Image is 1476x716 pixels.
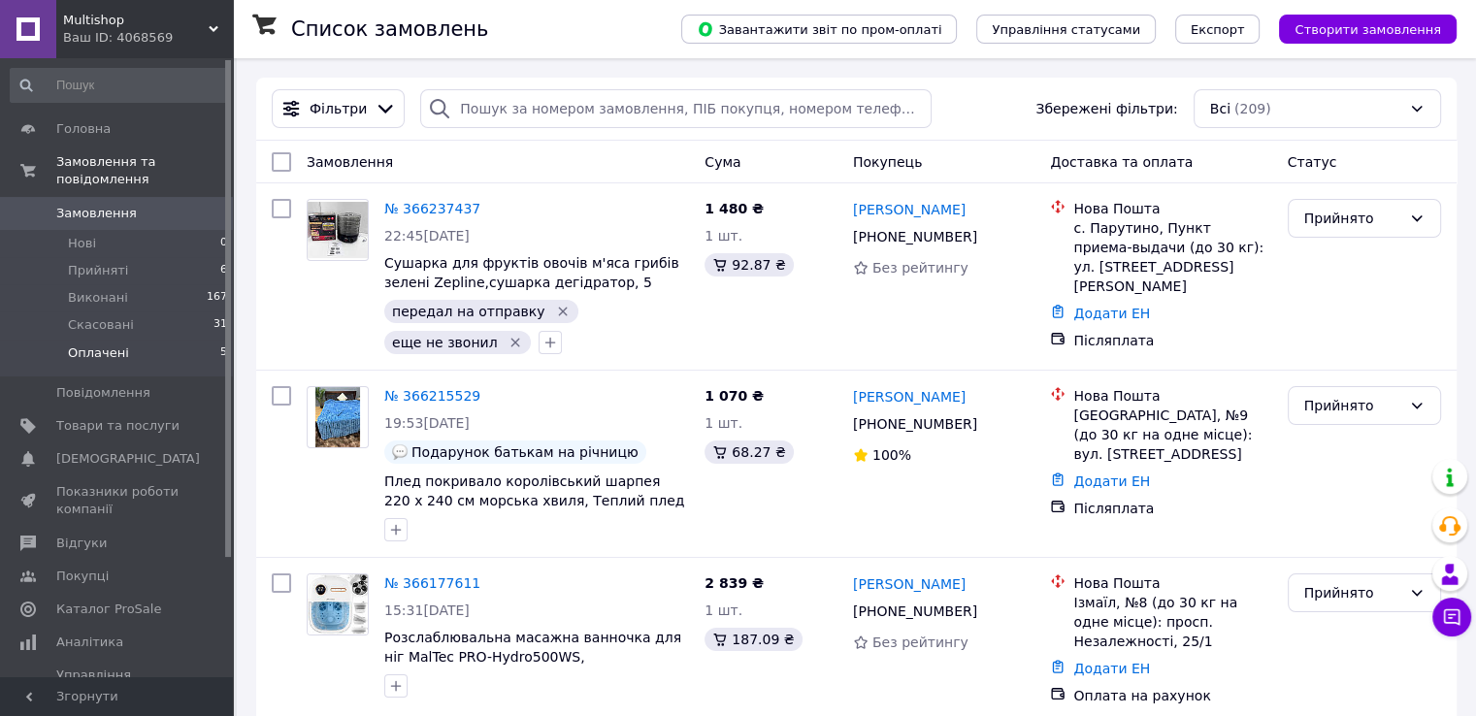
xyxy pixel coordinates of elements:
[705,628,802,651] div: 187.09 ₴
[56,417,180,435] span: Товари та послуги
[307,386,369,448] a: Фото товару
[853,387,966,407] a: [PERSON_NAME]
[56,205,137,222] span: Замовлення
[56,568,109,585] span: Покупці
[1050,154,1193,170] span: Доставка та оплата
[1288,154,1337,170] span: Статус
[1073,218,1271,296] div: с. Парутино, Пункт приема-выдачи (до 30 кг): ул. [STREET_ADDRESS][PERSON_NAME]
[56,384,150,402] span: Повідомлення
[411,444,639,460] span: Подарунок батькам на річницю
[705,388,764,404] span: 1 070 ₴
[1073,331,1271,350] div: Післяплата
[56,535,107,552] span: Відгуки
[315,387,361,447] img: Фото товару
[68,235,96,252] span: Нові
[1260,20,1457,36] a: Створити замовлення
[307,573,369,635] a: Фото товару
[1175,15,1261,44] button: Експорт
[310,99,367,118] span: Фільтри
[56,450,200,468] span: [DEMOGRAPHIC_DATA]
[10,68,229,103] input: Пошук
[56,483,180,518] span: Показники роботи компанії
[308,202,368,257] img: Фото товару
[291,17,488,41] h1: Список замовлень
[220,262,227,279] span: 6
[992,22,1140,37] span: Управління статусами
[849,223,981,250] div: [PHONE_NUMBER]
[705,154,740,170] span: Cума
[872,447,911,463] span: 100%
[1073,473,1150,489] a: Додати ЕН
[508,335,523,350] svg: Видалити мітку
[56,153,233,188] span: Замовлення та повідомлення
[56,634,123,651] span: Аналітика
[1073,593,1271,651] div: Ізмаїл, №8 (до 30 кг на одне місце): просп. Незалежності, 25/1
[853,574,966,594] a: [PERSON_NAME]
[68,262,128,279] span: Прийняті
[220,235,227,252] span: 0
[849,598,981,625] div: [PHONE_NUMBER]
[307,199,369,261] a: Фото товару
[705,440,793,464] div: 68.27 ₴
[308,574,368,634] img: Фото товару
[1073,199,1271,218] div: Нова Пошта
[384,228,470,244] span: 22:45[DATE]
[392,444,408,460] img: :speech_balloon:
[384,473,684,528] a: Плед покривало королівський шарпея 220 х 240 см морська хвиля, Теплий плед шарпея 220х240
[213,316,227,334] span: 31
[307,154,393,170] span: Замовлення
[1432,598,1471,636] button: Чат з покупцем
[849,410,981,438] div: [PHONE_NUMBER]
[1073,306,1150,321] a: Додати ЕН
[220,344,227,362] span: 5
[697,20,941,38] span: Завантажити звіт по пром-оплаті
[705,201,764,216] span: 1 480 ₴
[1234,101,1271,116] span: (209)
[384,201,480,216] a: № 366237437
[705,415,742,431] span: 1 шт.
[384,388,480,404] a: № 366215529
[384,602,470,618] span: 15:31[DATE]
[56,667,180,701] span: Управління сайтом
[853,200,966,219] a: [PERSON_NAME]
[872,635,968,650] span: Без рейтингу
[705,602,742,618] span: 1 шт.
[681,15,957,44] button: Завантажити звіт по пром-оплаті
[56,601,161,618] span: Каталог ProSale
[1295,22,1441,37] span: Створити замовлення
[1073,686,1271,705] div: Оплата на рахунок
[420,89,932,128] input: Пошук за номером замовлення, ПІБ покупця, номером телефону, Email, номером накладної
[384,255,679,309] a: Сушарка для фруктів овочів м'яса грибів зелені Zepline,сушарка дегідратор, 5 лотків, 800 Вт
[1073,661,1150,676] a: Додати ЕН
[705,228,742,244] span: 1 шт.
[68,316,134,334] span: Скасовані
[384,630,681,703] a: Розслаблювальна масажна ванночка для ніг MalTec PRO-Hydro500WS, Гідромасажна ванночка для ніг і п...
[555,304,571,319] svg: Видалити мітку
[705,253,793,277] div: 92.87 ₴
[976,15,1156,44] button: Управління статусами
[1073,499,1271,518] div: Післяплата
[63,12,209,29] span: Multishop
[872,260,968,276] span: Без рейтингу
[384,415,470,431] span: 19:53[DATE]
[68,344,129,362] span: Оплачені
[1279,15,1457,44] button: Створити замовлення
[392,304,544,319] span: передал на отправку
[68,289,128,307] span: Виконані
[1304,208,1401,229] div: Прийнято
[1210,99,1230,118] span: Всі
[63,29,233,47] div: Ваш ID: 4068569
[853,154,922,170] span: Покупець
[1035,99,1177,118] span: Збережені фільтри:
[384,575,480,591] a: № 366177611
[207,289,227,307] span: 167
[1073,386,1271,406] div: Нова Пошта
[1191,22,1245,37] span: Експорт
[1304,582,1401,603] div: Прийнято
[1073,406,1271,464] div: [GEOGRAPHIC_DATA], №9 (до 30 кг на одне місце): вул. [STREET_ADDRESS]
[705,575,764,591] span: 2 839 ₴
[392,335,498,350] span: еще не звонил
